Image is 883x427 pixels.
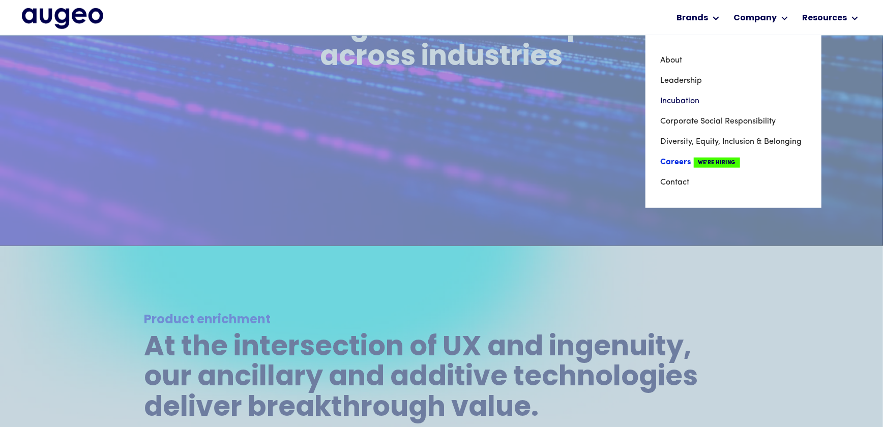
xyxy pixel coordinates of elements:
[22,8,103,28] a: home
[734,12,777,24] div: Company
[661,111,806,132] a: Corporate Social Responsibility
[645,35,821,208] nav: Company
[661,172,806,193] a: Contact
[677,12,709,24] div: Brands
[661,132,806,152] a: Diversity, Equity, Inclusion & Belonging
[22,8,103,28] img: Augeo's full logo in midnight blue.
[803,12,847,24] div: Resources
[694,158,740,168] span: We're Hiring
[661,50,806,71] a: About
[661,71,806,91] a: Leadership
[661,91,806,111] a: Incubation
[661,152,806,172] a: CareersWe're Hiring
